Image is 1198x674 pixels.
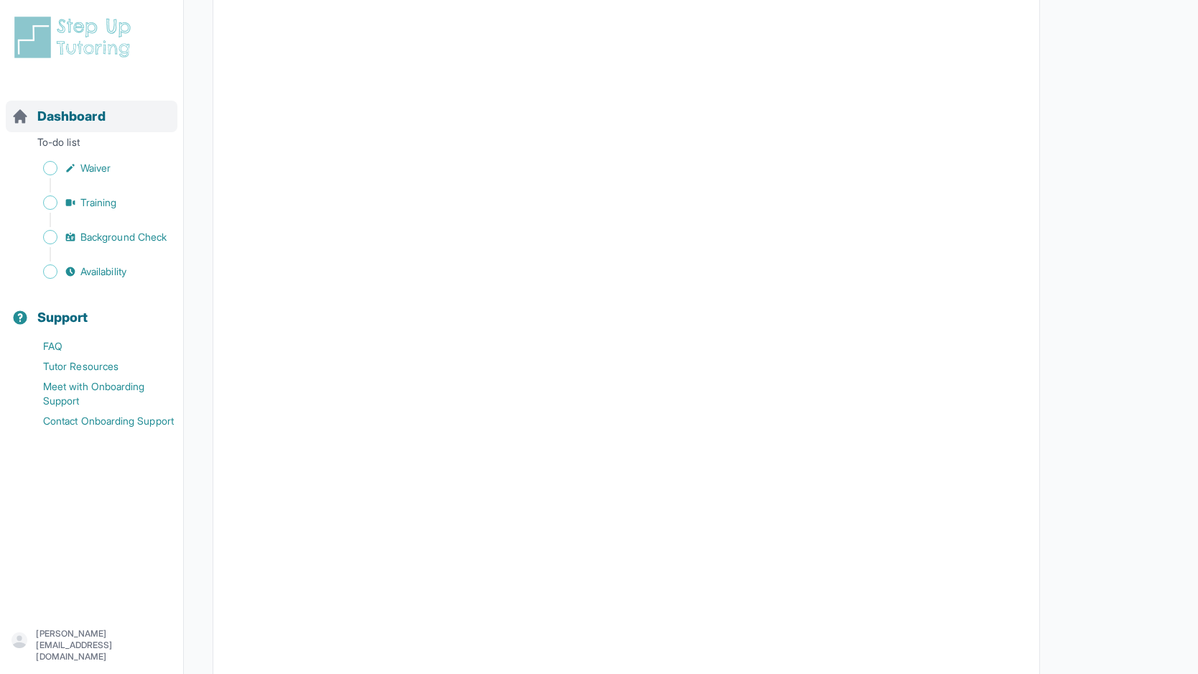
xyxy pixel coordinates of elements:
span: Training [80,195,117,210]
span: Availability [80,264,126,279]
a: Availability [11,262,183,282]
a: Background Check [11,227,183,247]
a: Training [11,193,183,213]
a: Waiver [11,158,183,178]
a: Dashboard [11,106,106,126]
img: logo [11,14,139,60]
span: Background Check [80,230,167,244]
span: Support [37,308,88,328]
a: Contact Onboarding Support [11,411,183,431]
a: FAQ [11,336,183,356]
a: Tutor Resources [11,356,183,377]
p: [PERSON_NAME][EMAIL_ADDRESS][DOMAIN_NAME] [36,628,172,663]
button: [PERSON_NAME][EMAIL_ADDRESS][DOMAIN_NAME] [11,628,172,663]
button: Dashboard [6,83,177,132]
button: Support [6,285,177,333]
p: To-do list [6,135,177,155]
span: Dashboard [37,106,106,126]
a: Meet with Onboarding Support [11,377,183,411]
span: Waiver [80,161,111,175]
